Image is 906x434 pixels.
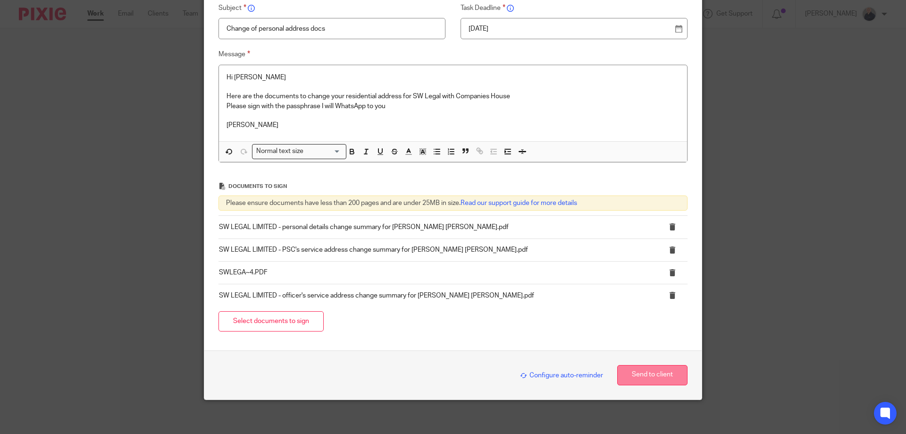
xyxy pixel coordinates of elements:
button: Send to client [617,365,688,385]
p: SW LEGAL LIMITED - PSC's service address change summary for [PERSON_NAME] [PERSON_NAME].pdf [219,245,648,255]
button: Select documents to sign [218,311,324,332]
p: Here are the documents to change your residential address for SW Legal with Companies House [226,92,679,101]
a: Read our support guide for more details [461,200,577,206]
div: Search for option [252,144,346,159]
p: Please sign with the passphrase I will WhatsApp to you [226,102,679,111]
p: SW LEGAL LIMITED - officer's service address change summary for [PERSON_NAME] [PERSON_NAME].pdf [219,291,648,300]
span: Task Deadline [461,5,505,11]
div: Please ensure documents have less than 200 pages and are under 25MB in size. [218,196,688,211]
p: [DATE] [469,24,672,34]
span: Normal text size [254,146,306,156]
input: Search for option [307,146,341,156]
p: SW LEGAL LIMITED - personal details change summary for [PERSON_NAME] [PERSON_NAME].pdf [219,222,648,232]
p: Hi [PERSON_NAME] [226,73,679,82]
span: Subject [218,5,246,11]
p: [PERSON_NAME] [226,120,679,130]
input: Insert subject [218,18,445,39]
span: Documents to sign [228,184,287,189]
span: Configure auto-reminder [520,372,603,379]
p: SWLEGA~4.PDF [219,268,648,277]
label: Message [218,49,688,60]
